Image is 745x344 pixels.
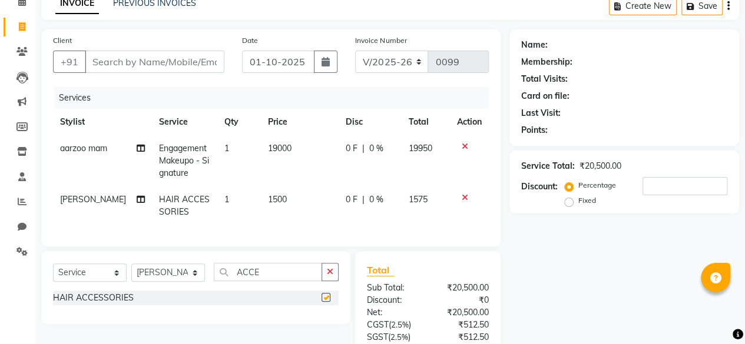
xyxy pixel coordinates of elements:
div: Services [54,87,498,109]
div: ₹0 [428,294,498,306]
span: Engagement Makeupo - Signature [159,143,209,178]
span: 0 % [369,193,383,206]
label: Percentage [578,180,616,191]
label: Date [242,35,258,46]
th: Total [402,109,450,135]
th: Stylist [53,109,152,135]
input: Search or Scan [214,263,322,281]
button: +91 [53,51,86,73]
div: Name: [521,39,548,51]
span: [PERSON_NAME] [60,194,126,205]
span: Total [367,264,394,276]
th: Disc [339,109,402,135]
div: ₹20,500.00 [580,160,621,172]
span: 1 [224,143,229,153]
div: Sub Total: [358,282,428,294]
div: Membership: [521,56,572,68]
span: | [362,142,365,155]
th: Action [450,109,489,135]
span: aarzoo mam [60,143,107,153]
div: ₹512.50 [428,319,498,331]
th: Price [261,109,339,135]
label: Client [53,35,72,46]
th: Qty [217,109,261,135]
div: Points: [521,124,548,136]
label: Invoice Number [355,35,406,46]
div: Service Total: [521,160,575,172]
span: 1575 [409,194,428,205]
div: ₹20,500.00 [428,306,498,319]
div: ( ) [358,331,428,343]
span: 2.5% [390,332,408,342]
div: HAIR ACCESSORIES [53,292,134,304]
span: 2.5% [391,320,409,329]
span: 0 F [346,142,357,155]
div: Last Visit: [521,107,561,119]
span: 1500 [268,194,287,205]
label: Fixed [578,195,596,206]
div: Discount: [358,294,428,306]
span: 0 F [346,193,357,206]
div: Total Visits: [521,73,568,85]
div: Net: [358,306,428,319]
span: | [362,193,365,206]
div: ₹512.50 [428,331,498,343]
span: 19000 [268,143,292,153]
span: 1 [224,194,229,205]
div: ( ) [358,319,428,331]
span: SGST [367,332,388,342]
input: Search by Name/Mobile/Email/Code [85,51,224,73]
span: 0 % [369,142,383,155]
div: ₹20,500.00 [428,282,498,294]
span: CGST [367,319,389,330]
span: HAIR ACCESSORIES [159,194,210,217]
th: Service [152,109,217,135]
div: Discount: [521,181,558,193]
span: 19950 [409,143,432,153]
div: Card on file: [521,90,569,102]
